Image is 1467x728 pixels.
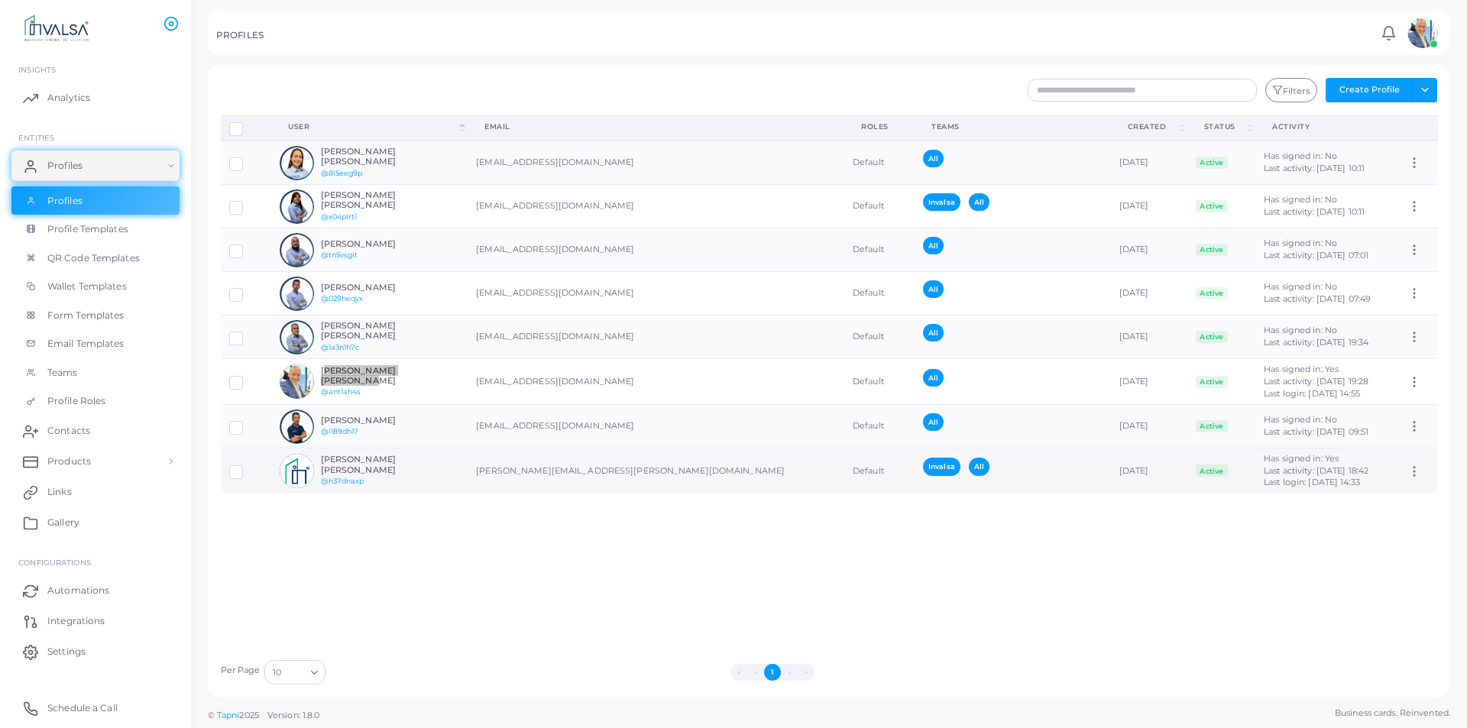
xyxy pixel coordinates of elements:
[321,283,433,293] h6: [PERSON_NAME]
[11,272,180,301] a: Wallet Templates
[11,636,180,667] a: Settings
[11,215,180,244] a: Profile Templates
[280,277,314,311] img: avatar
[280,146,314,180] img: avatar
[47,424,90,438] span: Contacts
[1264,388,1360,399] span: Last login: [DATE] 14:55
[280,320,314,354] img: avatar
[1264,281,1337,292] span: Has signed in: No
[280,233,314,267] img: avatar
[1264,465,1368,476] span: Last activity: [DATE] 18:42
[1264,206,1365,217] span: Last activity: [DATE] 10:11
[321,387,361,396] a: @ant1ah4s
[321,294,364,303] a: @029heqyx
[47,194,83,208] span: Profiles
[321,477,364,485] a: @h37dnaxp
[1272,121,1381,132] div: activity
[321,343,360,351] a: @1a3n1h7c
[844,405,915,448] td: Default
[844,228,915,272] td: Default
[1264,453,1339,464] span: Has signed in: Yes
[468,405,844,448] td: [EMAIL_ADDRESS][DOMAIN_NAME]
[1128,121,1177,132] div: Created
[47,584,109,597] span: Automations
[468,448,844,493] td: [PERSON_NAME][EMAIL_ADDRESS][PERSON_NAME][DOMAIN_NAME]
[923,193,960,211] span: Invalsa
[47,394,105,408] span: Profile Roles
[923,280,944,298] span: All
[221,115,272,141] th: Row-selection
[1264,250,1368,260] span: Last activity: [DATE] 07:01
[844,315,915,359] td: Default
[47,701,118,715] span: Schedule a Call
[468,359,844,405] td: [EMAIL_ADDRESS][DOMAIN_NAME]
[1111,405,1187,448] td: [DATE]
[280,364,314,399] img: avatar
[288,121,457,132] div: User
[280,409,314,444] img: avatar
[47,645,86,658] span: Settings
[923,324,944,341] span: All
[844,272,915,315] td: Default
[47,337,125,351] span: Email Templates
[861,121,898,132] div: Roles
[1407,18,1438,48] img: avatar
[468,315,844,359] td: [EMAIL_ADDRESS][DOMAIN_NAME]
[267,710,320,720] span: Version: 1.8.0
[321,321,433,341] h6: [PERSON_NAME] [PERSON_NAME]
[47,455,91,468] span: Products
[1111,141,1187,185] td: [DATE]
[1196,376,1228,388] span: Active
[1196,287,1228,299] span: Active
[1111,272,1187,315] td: [DATE]
[1196,244,1228,256] span: Active
[47,516,79,529] span: Gallery
[468,141,844,185] td: [EMAIL_ADDRESS][DOMAIN_NAME]
[280,454,314,488] img: avatar
[931,121,1094,132] div: Teams
[1264,426,1368,437] span: Last activity: [DATE] 09:51
[47,251,140,265] span: QR Code Templates
[14,15,99,43] img: logo
[923,413,944,431] span: All
[47,309,125,322] span: Form Templates
[1264,163,1365,173] span: Last activity: [DATE] 10:11
[1399,115,1438,141] th: Action
[1204,121,1245,132] div: Status
[47,366,78,380] span: Teams
[329,664,1216,681] ul: Pagination
[11,477,180,507] a: Links
[923,150,944,167] span: All
[321,147,433,167] h6: [PERSON_NAME] [PERSON_NAME]
[321,455,433,474] h6: [PERSON_NAME] [PERSON_NAME]
[969,193,989,211] span: All
[11,416,180,446] a: Contacts
[1403,18,1442,48] a: avatar
[468,185,844,228] td: [EMAIL_ADDRESS][DOMAIN_NAME]
[11,606,180,636] a: Integrations
[1264,293,1371,304] span: Last activity: [DATE] 07:49
[321,251,358,259] a: @tn5vsglt
[273,665,281,681] span: 10
[11,446,180,477] a: Products
[1264,376,1368,387] span: Last activity: [DATE] 19:28
[844,359,915,405] td: Default
[1111,185,1187,228] td: [DATE]
[1335,707,1450,720] span: Business cards. Reinvented.
[1326,78,1413,102] button: Create Profile
[1196,420,1228,432] span: Active
[321,169,363,177] a: @8l5eeg9p
[11,186,180,215] a: Profiles
[1111,228,1187,272] td: [DATE]
[11,358,180,387] a: Teams
[923,369,944,387] span: All
[321,427,359,435] a: @l189dh17
[923,237,944,254] span: All
[11,507,180,538] a: Gallery
[1196,200,1228,212] span: Active
[264,660,325,684] div: Search for option
[11,575,180,606] a: Automations
[1264,414,1337,425] span: Has signed in: No
[11,244,180,273] a: QR Code Templates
